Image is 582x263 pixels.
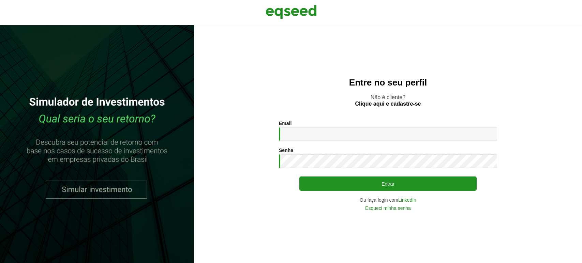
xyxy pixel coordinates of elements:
a: Esqueci minha senha [365,206,411,211]
div: Ou faça login com [279,198,497,202]
label: Senha [279,148,293,153]
a: LinkedIn [398,198,416,202]
button: Entrar [299,176,477,191]
h2: Entre no seu perfil [208,78,568,88]
img: EqSeed Logo [266,3,317,20]
label: Email [279,121,292,126]
a: Clique aqui e cadastre-se [355,101,421,107]
p: Não é cliente? [208,94,568,107]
